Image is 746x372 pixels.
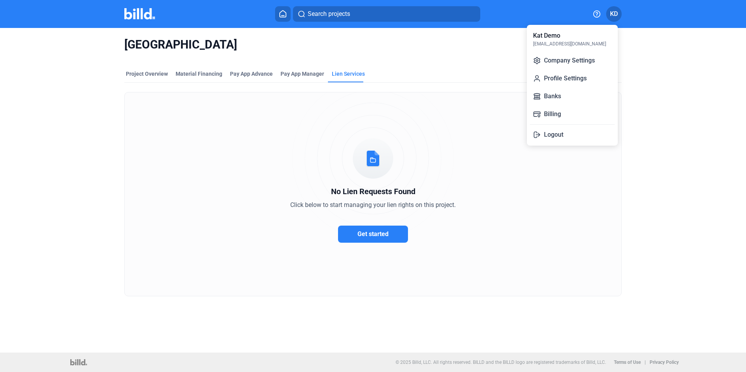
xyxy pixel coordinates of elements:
[530,71,615,86] button: Profile Settings
[533,40,606,47] div: [EMAIL_ADDRESS][DOMAIN_NAME]
[533,31,560,40] div: Kat Demo
[530,127,615,143] button: Logout
[530,106,615,122] button: Billing
[530,89,615,104] button: Banks
[530,53,615,68] button: Company Settings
